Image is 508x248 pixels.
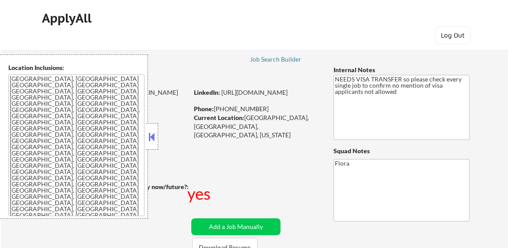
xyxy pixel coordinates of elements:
div: Location Inclusions: [8,63,144,72]
div: ApplyAll [42,11,94,26]
button: Log Out [435,27,470,44]
strong: Phone: [194,105,214,112]
div: Squad Notes [334,147,470,155]
div: [GEOGRAPHIC_DATA], [GEOGRAPHIC_DATA], [GEOGRAPHIC_DATA], [US_STATE] [194,113,319,139]
div: yes [187,182,212,205]
a: [URL][DOMAIN_NAME] [221,89,288,96]
button: Add a Job Manually [191,218,281,235]
strong: Current Location: [194,114,244,121]
a: Job Search Builder [250,56,302,65]
strong: LinkedIn: [194,89,220,96]
div: Job Search Builder [250,56,302,62]
div: Internal Notes [334,66,470,74]
div: [PHONE_NUMBER] [194,105,319,113]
